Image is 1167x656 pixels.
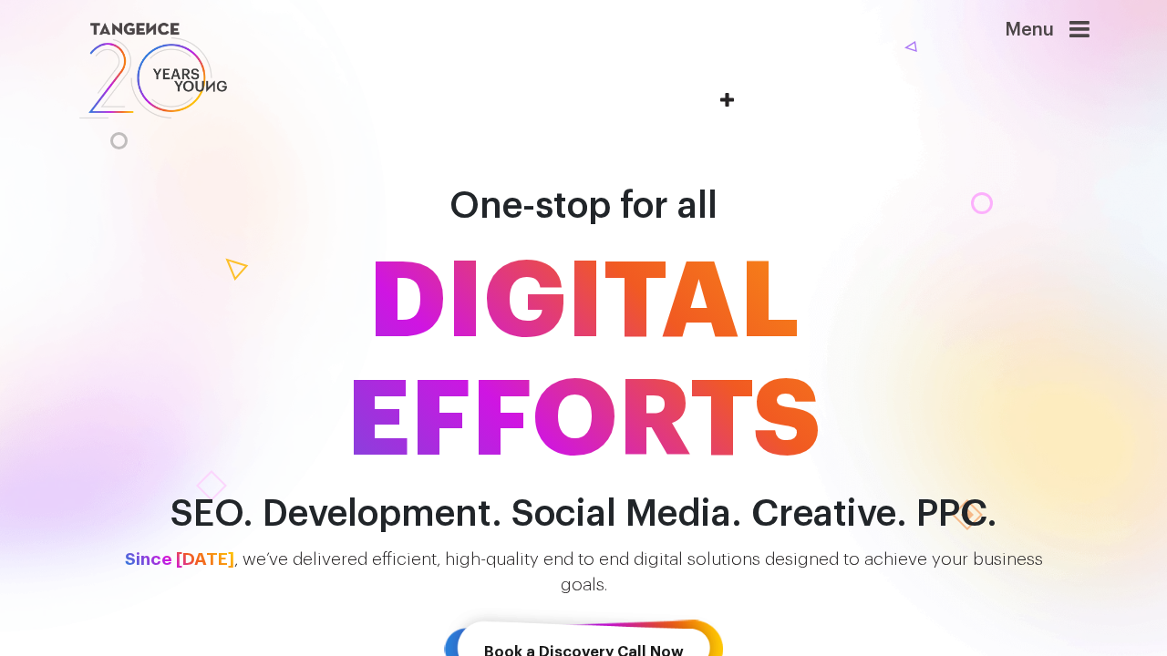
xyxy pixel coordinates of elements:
[64,243,1103,480] span: DIGITAL EFFORTS
[449,188,718,224] span: One-stop for all
[77,18,229,123] img: logo SVG
[64,494,1103,535] h2: SEO. Development. Social Media. Creative. PPC.
[125,550,234,568] span: Since [DATE]
[64,547,1103,599] p: , we’ve delivered efficient, high-quality end to end digital solutions designed to achieve your b...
